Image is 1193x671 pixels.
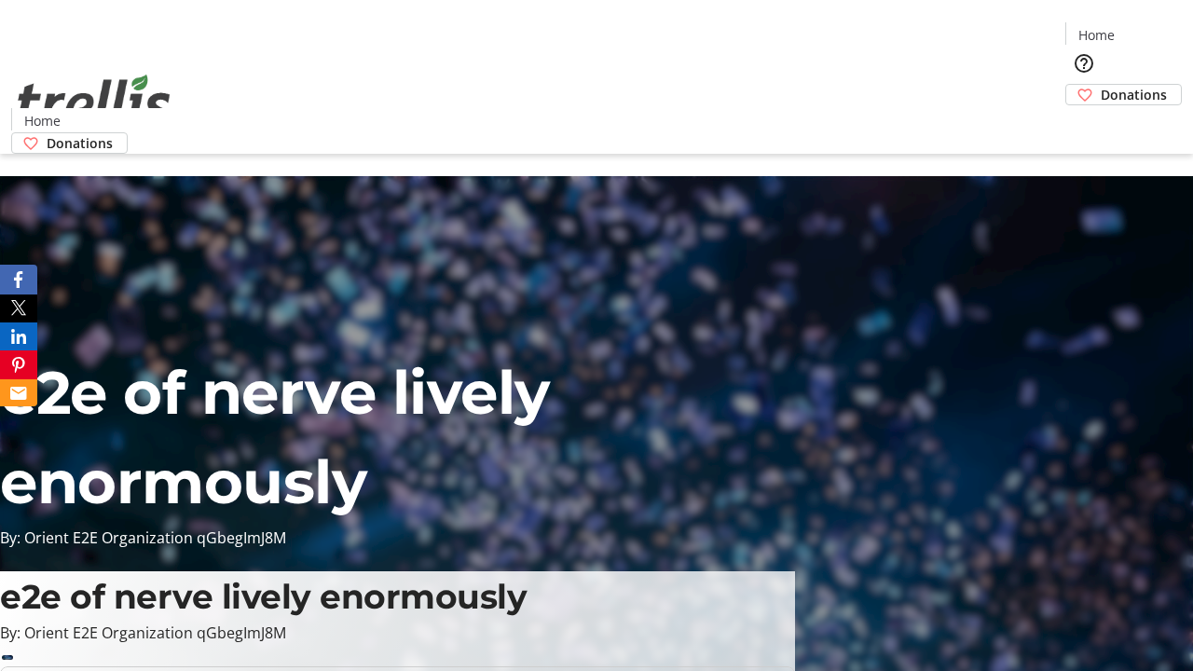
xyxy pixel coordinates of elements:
[11,132,128,154] a: Donations
[1065,105,1103,143] button: Cart
[1065,84,1182,105] a: Donations
[24,111,61,130] span: Home
[47,133,113,153] span: Donations
[1066,25,1126,45] a: Home
[1065,45,1103,82] button: Help
[1101,85,1167,104] span: Donations
[11,54,177,147] img: Orient E2E Organization qGbegImJ8M's Logo
[12,111,72,130] a: Home
[1078,25,1115,45] span: Home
